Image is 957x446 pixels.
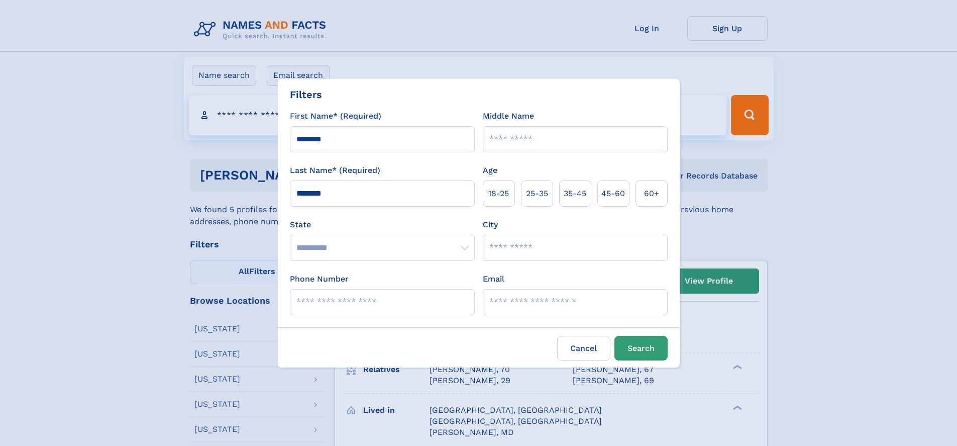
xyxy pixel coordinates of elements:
label: Age [483,164,497,176]
label: Phone Number [290,273,349,285]
label: Cancel [557,336,610,361]
span: 60+ [644,188,659,200]
span: 35‑45 [564,188,586,200]
label: State [290,219,475,231]
div: Filters [290,87,322,102]
span: 45‑60 [601,188,625,200]
label: Email [483,273,504,285]
span: 25‑35 [526,188,548,200]
label: Middle Name [483,110,534,122]
button: Search [614,336,668,361]
span: 18‑25 [488,188,509,200]
label: First Name* (Required) [290,110,381,122]
label: Last Name* (Required) [290,164,380,176]
label: City [483,219,498,231]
